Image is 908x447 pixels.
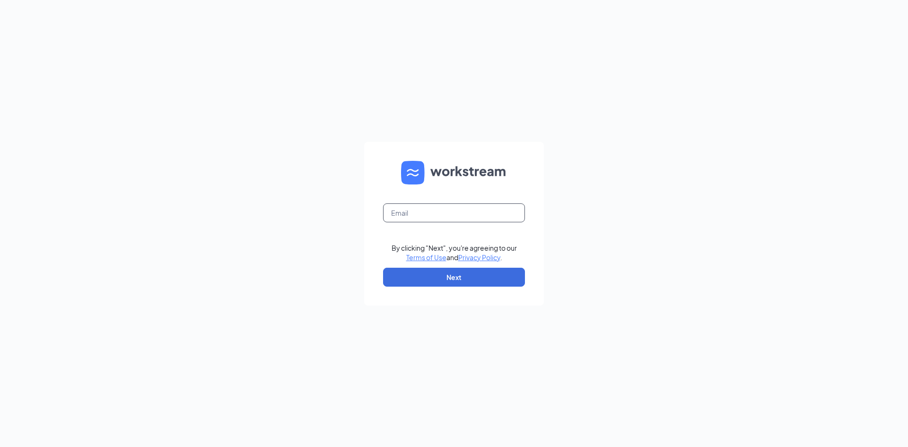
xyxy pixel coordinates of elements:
[383,268,525,287] button: Next
[383,203,525,222] input: Email
[401,161,507,184] img: WS logo and Workstream text
[406,253,446,262] a: Terms of Use
[392,243,517,262] div: By clicking "Next", you're agreeing to our and .
[458,253,500,262] a: Privacy Policy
